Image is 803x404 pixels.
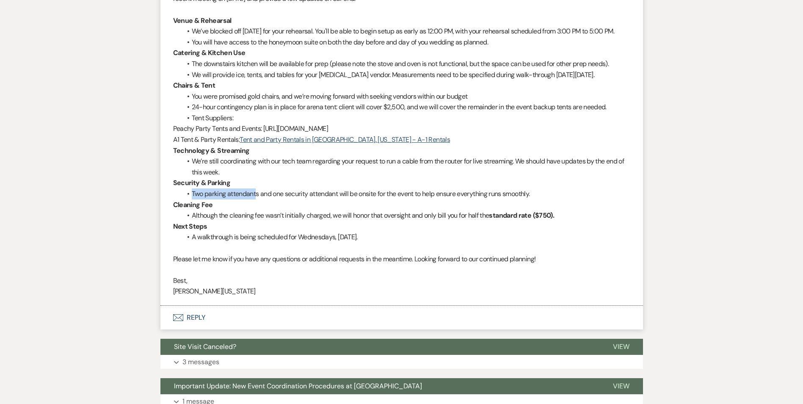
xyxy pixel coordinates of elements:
span: A1 Tent & Party Rentals: [173,135,240,144]
p: Please let me know if you have any questions or additional requests in the meantime. Looking forw... [173,254,630,265]
strong: Venue & Rehearsal [173,16,232,25]
strong: Catering & Kitchen Use [173,48,246,57]
button: View [599,378,643,394]
strong: Security & Parking [173,178,230,187]
strong: Cleaning Fee [173,200,213,209]
button: Site Visit Canceled? [160,339,599,355]
li: We’ve blocked off [DATE] for your rehearsal. You'll be able to begin setup as early as 12:00 PM, ... [182,26,630,37]
span: Site Visit Canceled? [174,342,236,351]
li: You were promised gold chairs, and we’re moving forward with seeking vendors within our budget [182,91,630,102]
span: View [613,382,629,390]
button: Reply [160,306,643,329]
span: Peachy Party Tents and Events: [URL][DOMAIN_NAME] [173,124,328,133]
strong: Technology & Streaming [173,146,250,155]
li: Although the cleaning fee wasn’t initially charged, we will honor that oversight and only bill yo... [182,210,630,221]
button: Important Update: New Event Coordination Procedures at [GEOGRAPHIC_DATA] [160,378,599,394]
li: Tent Suppliers: [182,113,630,124]
strong: Chairs & Tent [173,81,215,90]
p: Best, [173,275,630,286]
strong: standard rate ($750). [489,211,554,220]
li: You will have access to the honeymoon suite on both the day before and day of you wedding as plan... [182,37,630,48]
button: 3 messages [160,355,643,369]
li: The downstairs kitchen will be available for prep (please note the stove and oven is not function... [182,58,630,69]
strong: Next Steps [173,222,207,231]
li: A walkthrough is being scheduled for Wednesdays, [DATE]. [182,232,630,243]
p: 3 messages [182,357,219,368]
li: We will provide ice, tents, and tables for your [MEDICAL_DATA] vendor. Measurements need to be sp... [182,69,630,80]
li: Two parking attendants and one security attendant will be onsite for the event to help ensure eve... [182,188,630,199]
span: Important Update: New Event Coordination Procedures at [GEOGRAPHIC_DATA] [174,382,422,390]
button: View [599,339,643,355]
a: Tent and Party Rentals in [GEOGRAPHIC_DATA], [US_STATE] - A-1 Rentals [240,135,450,144]
li: We’re still coordinating with our tech team regarding your request to run a cable from the router... [182,156,630,177]
li: 24-hour contingency plan is in place for arena tent: client will cover $2,500, and we will cover ... [182,102,630,113]
span: View [613,342,629,351]
p: [PERSON_NAME][US_STATE] [173,286,630,297]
